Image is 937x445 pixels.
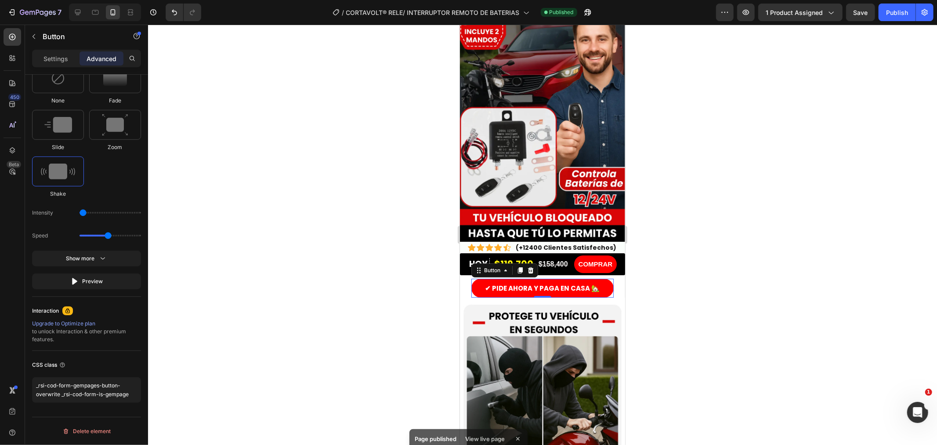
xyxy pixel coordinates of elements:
img: animation-image [51,71,65,85]
img: animation-image [103,70,127,86]
button: Publish [879,4,915,21]
div: Delete element [62,426,111,437]
iframe: Intercom live chat [907,402,928,423]
div: CSS class [32,361,66,369]
div: Show more [66,254,107,263]
span: Fade [109,97,121,105]
div: Interaction [32,307,59,315]
div: Preview [70,277,103,286]
button: 1 product assigned [758,4,843,21]
div: Upgrade to Optimize plan [32,320,141,328]
span: None [51,97,65,105]
div: View live page [460,433,510,445]
span: Shake [50,190,66,198]
span: 1 [925,389,932,396]
p: Button [43,31,117,42]
div: Undo/Redo [166,4,201,21]
button: 7 [4,4,65,21]
button: Save [846,4,875,21]
span: Zoom [108,143,123,151]
span: Slide [52,143,64,151]
p: Advanced [87,54,116,63]
img: animation-image [41,164,75,179]
button: Show more [32,251,141,266]
div: Beta [7,161,21,168]
button: Delete element [32,424,141,438]
img: animation-image [102,114,128,136]
p: Settings [43,54,68,63]
p: 7 [58,7,62,18]
img: animation-image [44,117,72,133]
span: CORTAVOLT® RELE/ INTERRUPTOR REMOTO DE BATERIAS [346,8,520,17]
iframe: Design area [460,25,625,445]
p: Page published [415,434,456,443]
span: / [342,8,344,17]
div: Publish [886,8,908,17]
span: Save [854,9,868,16]
button: Preview [32,274,141,289]
div: to unlock Interaction & other premium features. [32,320,141,343]
span: Published [550,8,574,16]
div: 450 [8,94,21,101]
span: 1 product assigned [766,8,823,17]
span: Speed [32,231,48,240]
span: Intensity [32,208,53,217]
